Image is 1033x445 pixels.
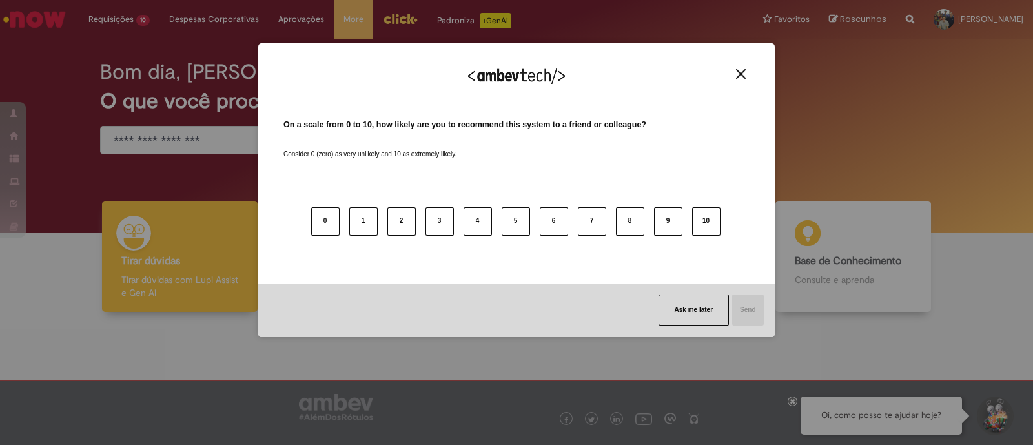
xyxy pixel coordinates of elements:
label: On a scale from 0 to 10, how likely are you to recommend this system to a friend or colleague? [283,119,646,131]
button: Close [732,68,750,79]
button: 5 [502,207,530,236]
button: 6 [540,207,568,236]
button: 2 [387,207,416,236]
button: 9 [654,207,682,236]
button: 0 [311,207,340,236]
button: 8 [616,207,644,236]
button: 7 [578,207,606,236]
label: Consider 0 (zero) as very unlikely and 10 as extremely likely. [283,134,456,159]
img: Close [736,69,746,79]
button: Ask me later [659,295,729,326]
button: 10 [692,207,721,236]
button: 4 [464,207,492,236]
button: 1 [349,207,378,236]
img: Logo Ambevtech [468,68,565,84]
button: 3 [425,207,454,236]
